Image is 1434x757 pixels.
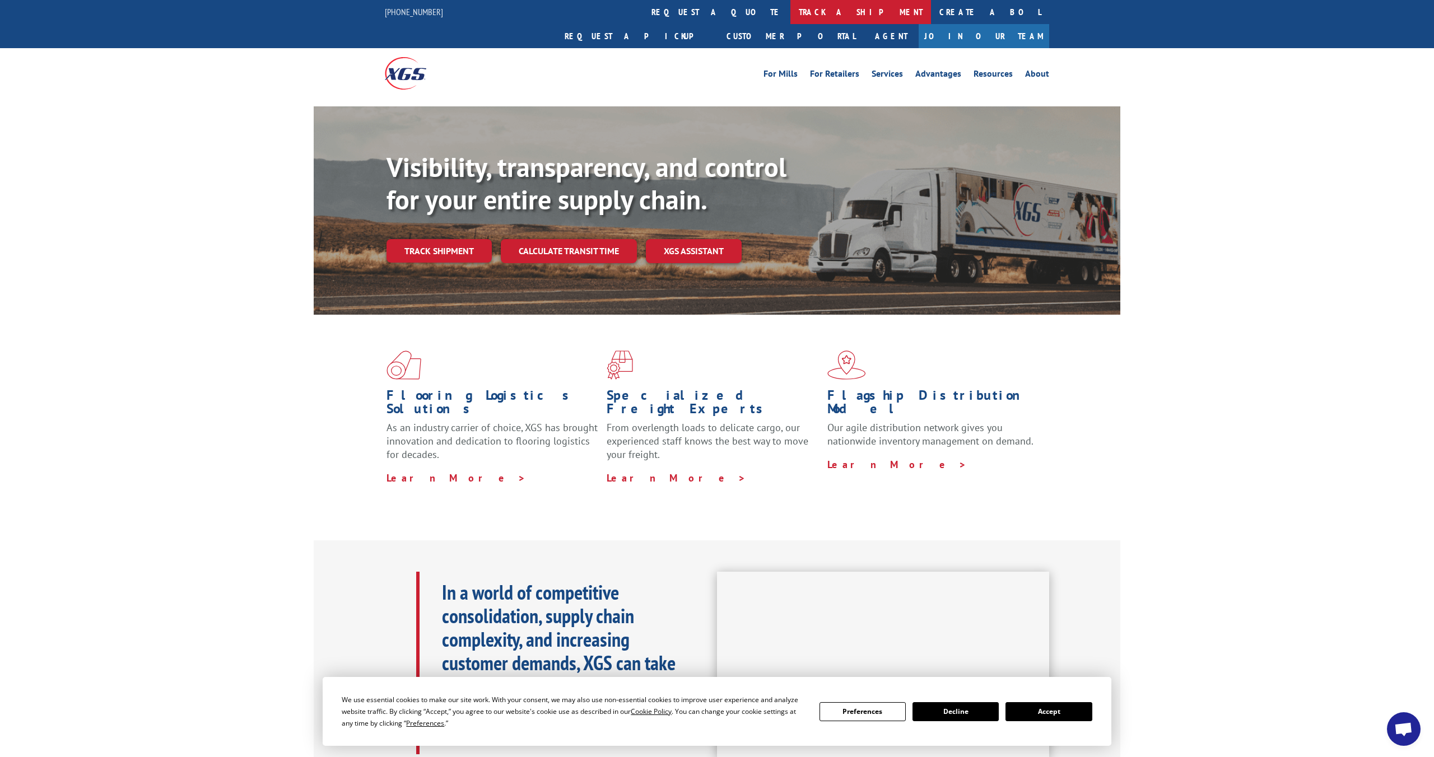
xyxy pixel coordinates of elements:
a: Services [872,69,903,82]
a: Join Our Team [919,24,1049,48]
a: Learn More > [607,471,746,484]
button: Accept [1005,702,1092,721]
div: Cookie Consent Prompt [323,677,1111,746]
img: xgs-icon-total-supply-chain-intelligence-red [387,351,421,380]
button: Preferences [820,702,906,721]
a: Request a pickup [556,24,718,48]
span: As an industry carrier of choice, XGS has brought innovation and dedication to flooring logistics... [387,421,598,461]
span: Cookie Policy [631,707,672,716]
a: Learn More > [387,471,526,484]
span: Preferences [406,718,444,728]
span: Our agile distribution network gives you nationwide inventory management on demand. [827,421,1033,447]
p: From overlength loads to delicate cargo, our experienced staff knows the best way to move your fr... [607,421,818,471]
a: For Mills [763,69,798,82]
a: Track shipment [387,239,492,263]
button: Decline [912,702,999,721]
h1: Flooring Logistics Solutions [387,389,598,421]
img: xgs-icon-focused-on-flooring-red [607,351,633,380]
a: Calculate transit time [501,239,637,263]
div: Open chat [1387,712,1421,746]
a: Learn More > [827,458,967,471]
b: In a world of competitive consolidation, supply chain complexity, and increasing customer demands... [442,579,676,746]
a: Advantages [915,69,961,82]
div: We use essential cookies to make our site work. With your consent, we may also use non-essential ... [342,694,806,729]
a: [PHONE_NUMBER] [385,6,443,17]
a: Resources [974,69,1013,82]
b: Visibility, transparency, and control for your entire supply chain. [387,149,786,217]
a: Agent [864,24,919,48]
a: About [1025,69,1049,82]
h1: Flagship Distribution Model [827,389,1039,421]
h1: Specialized Freight Experts [607,389,818,421]
a: XGS ASSISTANT [646,239,742,263]
a: For Retailers [810,69,859,82]
a: Customer Portal [718,24,864,48]
img: xgs-icon-flagship-distribution-model-red [827,351,866,380]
